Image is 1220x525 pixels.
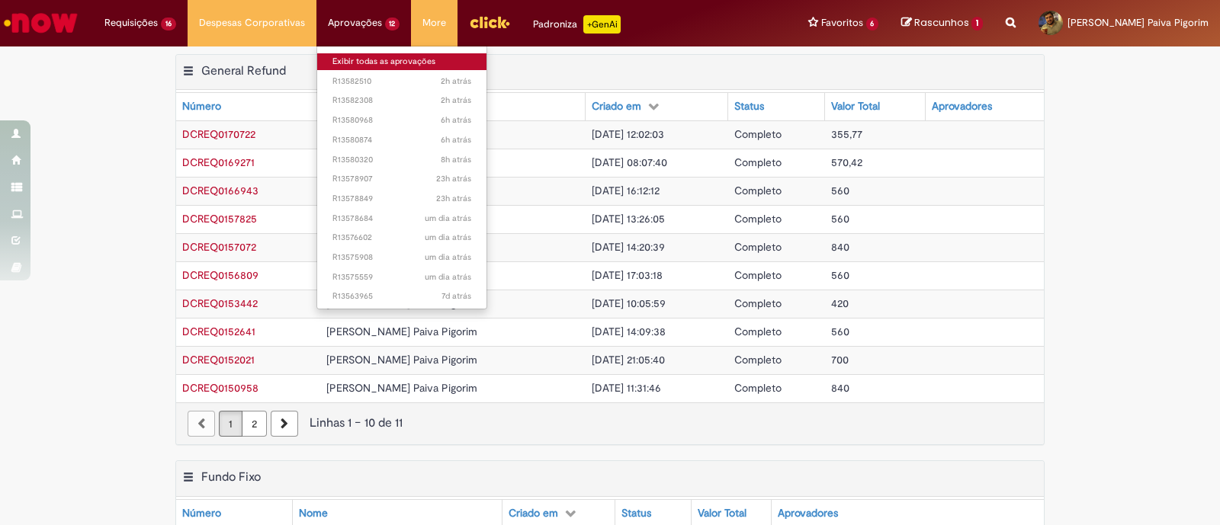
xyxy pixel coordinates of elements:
[182,268,258,282] span: DCREQ0156809
[385,18,400,30] span: 12
[592,155,667,169] span: [DATE] 08:07:40
[592,127,664,141] span: [DATE] 12:02:03
[317,288,487,305] a: Aberto R13563965 :
[182,353,255,367] span: DCREQ0152021
[734,381,782,395] span: Completo
[242,411,267,437] a: Página 2
[422,15,446,30] span: More
[441,94,471,106] span: 2h atrás
[332,271,472,283] span: R13575559
[182,296,258,310] span: DCREQ0153442
[971,17,983,30] span: 1
[2,8,80,38] img: ServiceNow
[317,190,487,207] a: Aberto R13578849 :
[441,94,471,106] time: 30/09/2025 15:25:43
[332,193,472,205] span: R13578849
[182,240,256,254] span: DCREQ0157072
[326,325,477,338] span: [PERSON_NAME] Paiva Pigorim
[317,171,487,187] a: Aberto R13578907 :
[831,99,880,114] div: Valor Total
[831,296,849,310] span: 420
[182,155,255,169] a: Abrir Registro: DCREQ0169271
[734,184,782,197] span: Completo
[1067,16,1209,29] span: [PERSON_NAME] Paiva Pigorim
[621,506,651,521] div: Status
[182,469,194,489] button: Fundo Fixo Menu de contexto
[778,506,838,521] div: Aprovadores
[592,184,660,197] span: [DATE] 16:12:12
[332,134,472,146] span: R13580874
[182,212,257,226] a: Abrir Registro: DCREQ0157825
[533,15,621,34] div: Padroniza
[436,193,471,204] time: 29/09/2025 18:27:45
[831,353,849,367] span: 700
[182,268,258,282] a: Abrir Registro: DCREQ0156809
[182,381,258,395] span: DCREQ0150958
[332,232,472,244] span: R13576602
[299,506,328,521] div: Nome
[866,18,879,30] span: 6
[332,114,472,126] span: R13580968
[332,213,472,225] span: R13578684
[592,240,665,254] span: [DATE] 14:20:39
[469,11,510,34] img: click_logo_yellow_360x200.png
[199,15,305,30] span: Despesas Corporativas
[317,92,487,109] a: Aberto R13582308 :
[592,268,663,282] span: [DATE] 17:03:18
[441,134,471,146] time: 30/09/2025 11:26:39
[182,127,255,141] a: Abrir Registro: DCREQ0170722
[831,212,849,226] span: 560
[332,173,472,185] span: R13578907
[182,155,255,169] span: DCREQ0169271
[592,212,665,226] span: [DATE] 13:26:05
[441,114,471,126] time: 30/09/2025 11:38:25
[317,132,487,149] a: Aberto R13580874 :
[317,249,487,266] a: Aberto R13575908 :
[831,268,849,282] span: 560
[441,114,471,126] span: 6h atrás
[332,75,472,88] span: R13582510
[734,212,782,226] span: Completo
[734,155,782,169] span: Completo
[326,353,477,367] span: [PERSON_NAME] Paiva Pigorim
[182,99,221,114] div: Número
[441,75,471,87] span: 2h atrás
[182,63,194,83] button: General Refund Menu de contexto
[425,251,471,263] time: 29/09/2025 10:54:59
[914,15,969,30] span: Rascunhos
[932,99,992,114] div: Aprovadores
[734,268,782,282] span: Completo
[441,154,471,165] span: 8h atrás
[219,411,242,437] a: Página 1
[441,75,471,87] time: 30/09/2025 15:46:37
[734,240,782,254] span: Completo
[182,325,255,338] a: Abrir Registro: DCREQ0152641
[326,381,477,395] span: [PERSON_NAME] Paiva Pigorim
[182,325,255,338] span: DCREQ0152641
[734,296,782,310] span: Completo
[271,411,298,437] a: Próxima página
[332,251,472,264] span: R13575908
[182,212,257,226] span: DCREQ0157825
[441,290,471,302] time: 24/09/2025 16:19:52
[425,251,471,263] span: um dia atrás
[734,127,782,141] span: Completo
[104,15,158,30] span: Requisições
[425,213,471,224] span: um dia atrás
[317,210,487,227] a: Aberto R13578684 :
[332,290,472,303] span: R13563965
[182,240,256,254] a: Abrir Registro: DCREQ0157072
[182,381,258,395] a: Abrir Registro: DCREQ0150958
[176,402,1044,444] nav: paginação
[436,173,471,184] time: 29/09/2025 18:47:19
[161,18,176,30] span: 16
[592,325,666,338] span: [DATE] 14:09:38
[734,99,764,114] div: Status
[901,16,983,30] a: Rascunhos
[182,184,258,197] a: Abrir Registro: DCREQ0166943
[441,290,471,302] span: 7d atrás
[425,271,471,283] span: um dia atrás
[734,325,782,338] span: Completo
[441,154,471,165] time: 30/09/2025 10:07:04
[592,296,666,310] span: [DATE] 10:05:59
